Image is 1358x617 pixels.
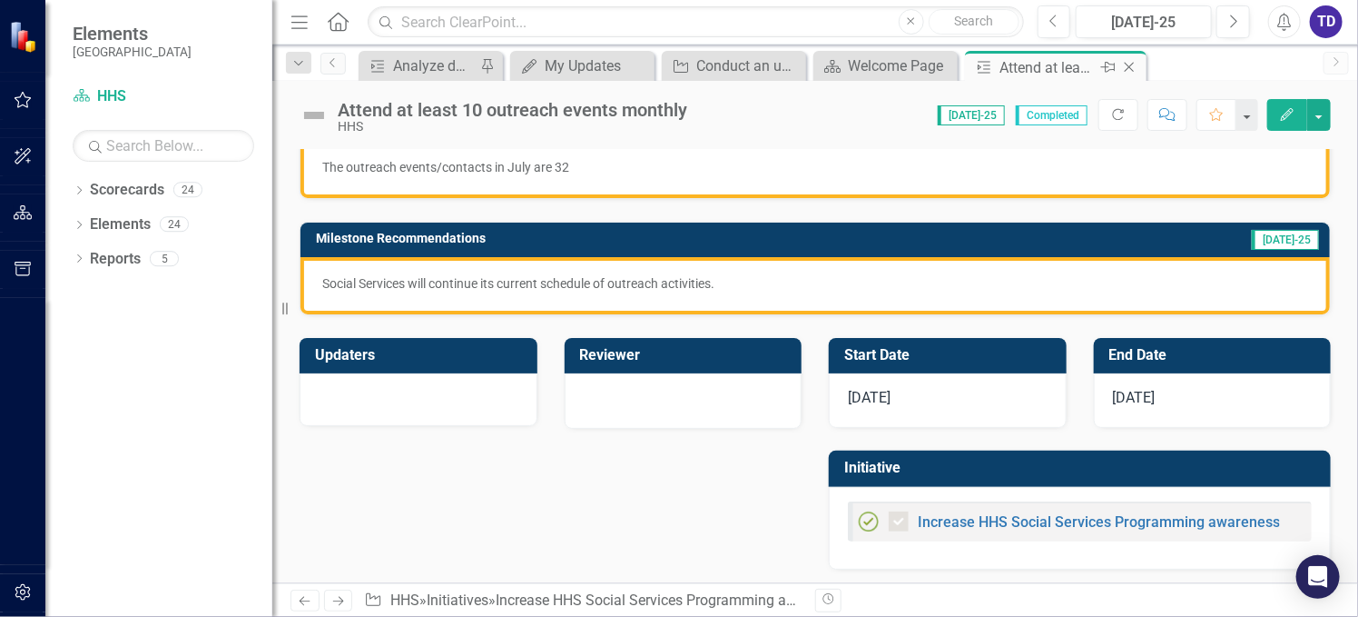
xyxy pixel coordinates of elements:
a: HHS [390,592,419,609]
span: [DATE] [1113,389,1156,406]
div: Open Intercom Messenger [1296,555,1340,599]
h3: Start Date [844,347,1058,363]
a: HHS [73,86,254,107]
div: [DATE]-25 [1082,12,1205,34]
a: Increase HHS Social Services Programming awareness [918,513,1280,531]
img: ClearPoint Strategy [9,20,41,52]
p: Social Services will continue its current schedule of outreach activities. [322,274,1308,293]
a: Initiatives [427,592,488,609]
div: Attend at least 10 outreach events monthly [999,56,1097,79]
a: Increase HHS Social Services Programming awareness [496,592,847,609]
a: Analyze data from Q3 FY 25 to see trend [363,55,476,77]
button: [DATE]-25 [1076,5,1212,38]
div: 24 [173,183,202,198]
div: My Updates [545,55,650,77]
img: Completed [858,511,880,532]
h3: Reviewer [580,347,793,363]
input: Search Below... [73,130,254,162]
span: [DATE]-25 [1252,230,1319,250]
p: The outreach events/contacts in July are 32 [322,158,1308,176]
a: Elements [90,214,151,235]
div: Attend at least 10 outreach events monthly [338,100,687,120]
span: Elements [73,23,192,45]
a: Welcome Page [818,55,953,77]
img: Not Defined [300,101,329,130]
span: [DATE]-25 [938,105,1005,125]
a: My Updates [515,55,650,77]
small: [GEOGRAPHIC_DATA] [73,45,192,59]
div: Conduct an updated Human Services Needs Assessment and ensure Social Services staff are retained [696,55,802,77]
a: Reports [90,249,141,270]
input: Search ClearPoint... [368,6,1023,38]
span: [DATE] [848,389,891,406]
span: Search [954,14,993,28]
h3: End Date [1109,347,1323,363]
button: TD [1310,5,1343,38]
h3: Initiative [844,460,1322,476]
div: 5 [150,251,179,266]
div: HHS [338,120,687,134]
div: Welcome Page [848,55,953,77]
span: Completed [1016,105,1087,125]
div: Analyze data from Q3 FY 25 to see trend [393,55,476,77]
div: » » » [364,591,802,612]
a: Scorecards [90,180,164,201]
button: Search [929,9,1019,35]
h3: Updaters [315,347,528,363]
a: Conduct an updated Human Services Needs Assessment and ensure Social Services staff are retained [666,55,802,77]
div: 24 [160,217,189,233]
h3: Milestone Recommendations [316,232,1030,245]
